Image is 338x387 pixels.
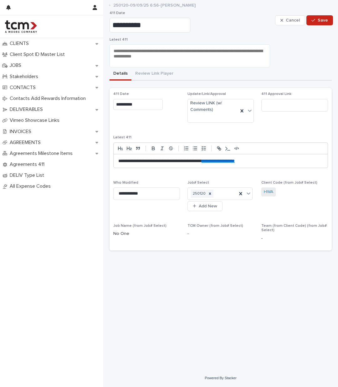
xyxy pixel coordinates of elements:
span: Client Code (from Job# Select) [261,181,317,185]
button: Review Link Player [131,67,177,81]
span: Job Name (from Job# Select) [113,224,166,228]
span: 411 Approval Link [261,92,291,96]
p: Vimeo Showcase Links [7,117,64,123]
p: 250120-09/09/25 6:56-[PERSON_NAME] [113,1,196,8]
button: Add New [187,201,223,211]
p: INVOICES [7,129,36,135]
p: - [261,235,328,242]
span: Job# Select [187,181,209,185]
span: Add New [199,204,217,208]
span: Update/Link/Approval [187,92,226,96]
button: Cancel [275,15,305,25]
p: Contacts Add Rewards Information [7,96,91,102]
span: Latest 411 [110,38,128,42]
button: Details [110,67,131,81]
p: JOBS [7,62,26,68]
button: Save [306,15,333,25]
p: DELIVERABLES [7,107,48,112]
span: Team (from Client Code) (from Job# Select) [261,224,327,232]
p: Agreements 411 [7,161,49,167]
p: No One [113,231,180,237]
p: AGREEMENTS [7,140,46,146]
p: CONTACTS [7,85,41,91]
span: Who Modified [113,181,138,185]
p: All Expense Codes [7,183,56,189]
span: 411 Date [113,92,129,96]
a: HWA [264,189,273,195]
span: Cancel [286,18,300,22]
p: Agreements Milestone Items [7,151,78,156]
span: 411 Date [110,11,125,15]
span: TCM Owner (from Job# Select) [187,224,243,228]
p: - [187,231,254,237]
p: Stakeholders [7,74,43,80]
span: Latest 411 [113,136,131,139]
span: Save [318,18,328,22]
a: Powered By Stacker [205,376,236,380]
span: Review LINK (w/ Comments) [190,100,236,113]
p: Client Spot ID Master List [7,52,70,57]
div: 250120 [191,190,207,198]
p: CLIENTS [7,41,34,47]
img: 4hMmSqQkux38exxPVZHQ [5,20,37,33]
p: DELIV Type List [7,172,49,178]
